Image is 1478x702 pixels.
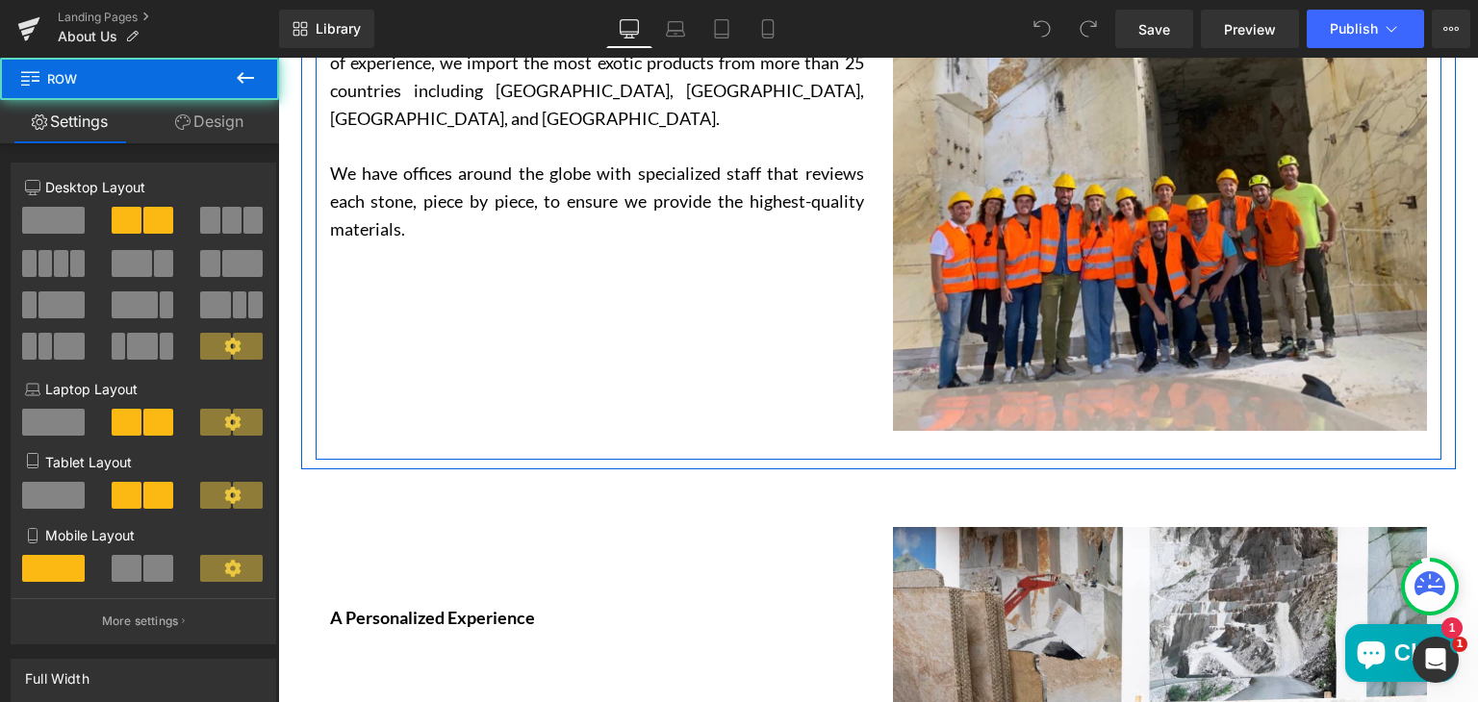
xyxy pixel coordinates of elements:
span: Save [1138,19,1170,39]
p: We have offices around the globe with specialized staff that reviews each stone, piece by piece, ... [52,102,586,185]
a: Laptop [652,10,699,48]
button: Redo [1069,10,1108,48]
div: Full Width [25,660,89,687]
iframe: Intercom live chat [1413,637,1459,683]
p: Mobile Layout [25,525,262,545]
inbox-online-store-chat: Shopify online store chat [1061,566,1185,629]
a: Tablet [699,10,745,48]
span: Publish [1330,21,1378,37]
span: Preview [1224,19,1276,39]
span: 1 [1452,637,1467,652]
button: Publish [1307,10,1424,48]
button: More [1432,10,1470,48]
p: Tablet Layout [25,452,262,472]
span: About Us [58,29,117,44]
button: Undo [1023,10,1061,48]
p: More settings [102,613,179,630]
a: New Library [279,10,374,48]
span: A Personalized Experience [52,549,257,570]
span: Row [19,58,212,100]
a: Mobile [745,10,791,48]
a: Preview [1201,10,1299,48]
a: Desktop [606,10,652,48]
a: Landing Pages [58,10,279,25]
p: Desktop Layout [25,177,262,197]
span: Library [316,20,361,38]
button: More settings [12,598,275,643]
p: Laptop Layout [25,379,262,399]
a: Design [140,100,279,143]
